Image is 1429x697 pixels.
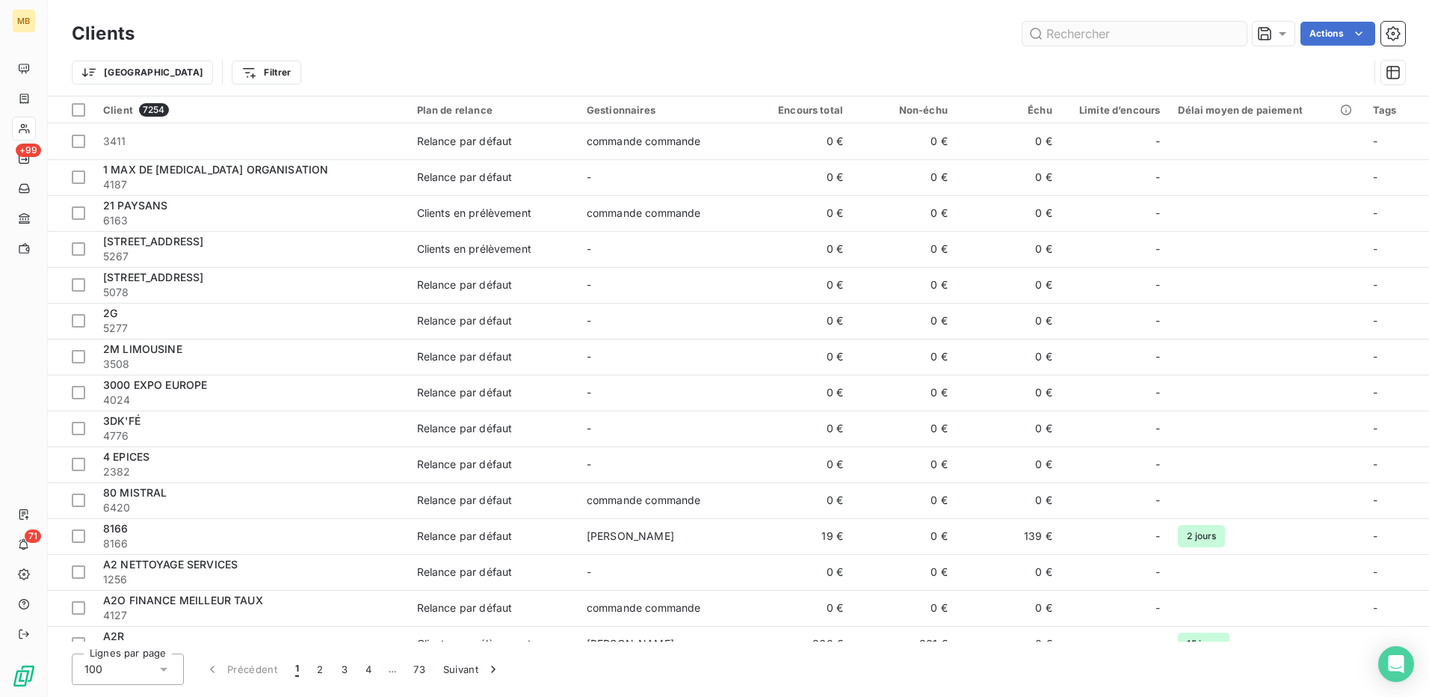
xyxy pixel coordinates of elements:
[417,313,513,328] div: Relance par défaut
[103,486,167,499] span: 80 MISTRAL
[12,664,36,688] img: Logo LeanPay
[852,303,957,339] td: 0 €
[103,450,149,463] span: 4 EPICES
[852,231,957,267] td: 0 €
[232,61,300,85] button: Filtrer
[1373,104,1420,116] div: Tags
[1373,278,1377,291] span: -
[417,242,531,257] div: Clients en prélèvement
[417,170,513,185] div: Relance par défaut
[756,104,843,116] div: Encours total
[1155,349,1160,364] span: -
[957,482,1061,518] td: 0 €
[1155,206,1160,221] span: -
[417,493,513,508] div: Relance par défaut
[103,249,399,264] span: 5267
[295,662,299,677] span: 1
[1155,313,1160,328] span: -
[103,213,399,228] span: 6163
[333,654,357,685] button: 3
[587,565,591,578] span: -
[103,134,399,149] span: 3411
[852,411,957,446] td: 0 €
[957,303,1061,339] td: 0 €
[747,195,852,231] td: 0 €
[587,242,591,255] span: -
[417,385,513,400] div: Relance par défaut
[957,231,1061,267] td: 0 €
[1373,350,1377,363] span: -
[357,654,380,685] button: 4
[286,654,308,685] button: 1
[747,231,852,267] td: 0 €
[103,429,399,443] span: 4776
[417,349,513,364] div: Relance par défaut
[103,630,124,642] span: A2R
[852,626,957,662] td: 301 €
[103,594,263,607] span: A2O FINANCE MEILLEUR TAUX
[1373,494,1377,506] span: -
[587,206,701,219] span: commande commande
[852,518,957,554] td: 0 €
[404,654,434,685] button: 73
[852,446,957,482] td: 0 €
[957,626,1061,662] td: 0 €
[1155,529,1160,544] span: -
[417,601,513,615] div: Relance par défaut
[1070,104,1161,116] div: Limite d’encours
[957,375,1061,411] td: 0 €
[25,529,41,543] span: 71
[308,654,332,685] button: 2
[957,518,1061,554] td: 139 €
[1155,421,1160,436] span: -
[103,558,238,571] span: A2 NETTOYAGE SERVICES
[587,350,591,363] span: -
[861,104,948,116] div: Non-échu
[380,657,404,681] span: …
[103,285,399,300] span: 5078
[1373,242,1377,255] span: -
[12,9,36,33] div: MB
[417,206,531,221] div: Clients en prélèvement
[103,307,117,319] span: 2G
[747,303,852,339] td: 0 €
[72,20,135,47] h3: Clients
[103,393,399,408] span: 4024
[103,357,399,372] span: 3508
[747,626,852,662] td: 260 €
[747,482,852,518] td: 0 €
[417,457,513,472] div: Relance par défaut
[957,411,1061,446] td: 0 €
[103,321,399,336] span: 5277
[1373,422,1377,435] span: -
[1155,385,1160,400] span: -
[747,267,852,303] td: 0 €
[747,554,852,590] td: 0 €
[417,565,513,580] div: Relance par défaut
[417,421,513,436] div: Relance par défaut
[587,601,701,614] span: commande commande
[417,104,569,116] div: Plan de relance
[1155,636,1160,651] span: -
[852,482,957,518] td: 0 €
[103,500,399,515] span: 6420
[103,378,207,391] span: 3000 EXPO EUROPE
[852,339,957,375] td: 0 €
[852,554,957,590] td: 0 €
[139,103,169,117] span: 7254
[747,339,852,375] td: 0 €
[957,590,1061,626] td: 0 €
[852,123,957,159] td: 0 €
[852,159,957,195] td: 0 €
[103,199,168,212] span: 21 PAYSANS
[587,278,591,291] span: -
[1373,135,1377,147] span: -
[103,414,141,427] span: 3DK'FÉ
[16,144,41,157] span: +99
[1178,104,1355,116] div: Délai moyen de paiement
[1155,277,1160,292] span: -
[747,590,852,626] td: 0 €
[103,104,133,116] span: Client
[1373,458,1377,470] span: -
[1373,565,1377,578] span: -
